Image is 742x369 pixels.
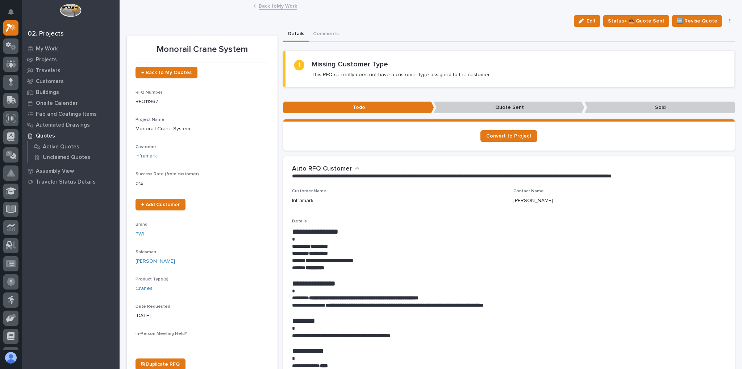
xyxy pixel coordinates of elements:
div: Notifications [9,9,18,20]
p: Inframark [292,197,313,205]
span: In-Person Meeting Held? [136,332,187,336]
a: Unclaimed Quotes [28,152,120,162]
a: Assembly View [22,165,120,176]
span: Brand [136,222,147,227]
p: Monorail Crane System [136,125,269,133]
span: ← Back to My Quotes [141,70,192,75]
p: Assembly View [36,168,74,175]
p: Buildings [36,89,59,96]
a: Buildings [22,87,120,98]
p: Automated Drawings [36,122,90,128]
span: ⎘ Duplicate RFQ [141,362,180,367]
a: Projects [22,54,120,65]
button: Notifications [3,4,18,20]
p: Onsite Calendar [36,100,78,107]
p: [DATE] [136,312,269,320]
a: ← Back to My Quotes [136,67,197,78]
img: Workspace Logo [60,4,81,17]
a: Active Quotes [28,142,120,152]
p: My Work [36,46,58,52]
a: Customers [22,76,120,87]
p: Unclaimed Quotes [43,154,90,161]
span: Contact Name [513,189,544,193]
a: PWI [136,230,144,238]
a: Convert to Project [480,130,537,142]
p: 0 % [136,180,269,188]
p: Quotes [36,133,55,139]
p: Projects [36,57,57,63]
a: Onsite Calendar [22,98,120,108]
p: Customers [36,78,64,85]
p: Sold [584,102,735,114]
button: Status→ 📤 Quote Sent [603,15,669,27]
span: Project Name [136,118,164,122]
a: Back toMy Work [259,1,297,10]
p: Quote Sent [434,102,584,114]
span: Edit [587,18,596,24]
p: Traveler Status Details [36,179,96,185]
button: Edit [574,15,600,27]
div: 02. Projects [28,30,64,38]
h2: Missing Customer Type [312,60,388,69]
button: 🆕 Revise Quote [672,15,722,27]
p: Monorail Crane System [136,44,269,55]
button: users-avatar [3,350,18,365]
span: Convert to Project [486,134,532,139]
button: Comments [309,27,343,42]
a: Travelers [22,65,120,76]
a: Fab and Coatings Items [22,108,120,119]
p: Active Quotes [43,144,79,150]
a: Cranes [136,285,153,292]
span: Status→ 📤 Quote Sent [608,17,664,25]
a: Quotes [22,130,120,141]
span: Customer Name [292,189,326,193]
a: My Work [22,43,120,54]
p: RFQ11967 [136,98,269,106]
button: Auto RFQ Customer [292,165,360,173]
span: 🆕 Revise Quote [677,17,717,25]
a: + Add Customer [136,199,185,210]
span: Success Rate (from customer) [136,172,199,176]
span: Details [292,219,307,224]
p: Travelers [36,67,61,74]
a: Automated Drawings [22,119,120,130]
span: Customer [136,145,156,149]
a: Inframark [136,152,157,160]
p: Todo [283,102,434,114]
p: [PERSON_NAME] [513,197,553,205]
a: Traveler Status Details [22,176,120,187]
p: - [136,339,269,347]
span: Salesman [136,250,156,254]
span: Product Type(s) [136,277,168,282]
span: RFQ Number [136,90,162,95]
button: Details [283,27,309,42]
a: [PERSON_NAME] [136,258,175,265]
h2: Auto RFQ Customer [292,165,352,173]
span: + Add Customer [141,202,180,207]
p: Fab and Coatings Items [36,111,97,118]
p: This RFQ currently does not have a customer type assigned to the customer [312,71,490,78]
span: Date Requested [136,304,170,309]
